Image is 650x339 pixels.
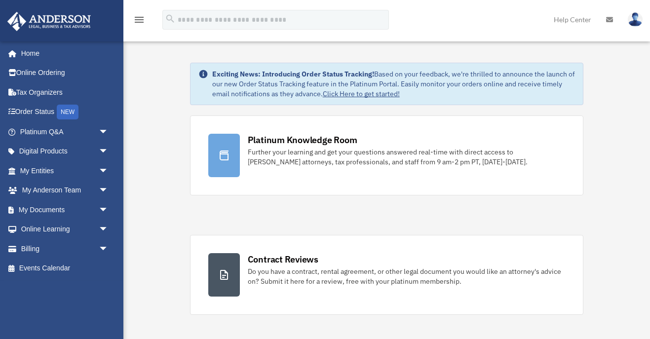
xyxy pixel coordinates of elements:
a: Digital Productsarrow_drop_down [7,142,123,161]
a: Events Calendar [7,259,123,278]
span: arrow_drop_down [99,122,118,142]
a: Platinum Q&Aarrow_drop_down [7,122,123,142]
div: Platinum Knowledge Room [248,134,357,146]
a: Online Learningarrow_drop_down [7,220,123,239]
img: User Pic [628,12,643,27]
span: arrow_drop_down [99,239,118,259]
span: arrow_drop_down [99,181,118,201]
i: search [165,13,176,24]
a: menu [133,17,145,26]
div: Contract Reviews [248,253,318,265]
div: NEW [57,105,78,119]
a: Online Ordering [7,63,123,83]
a: Home [7,43,118,63]
a: My Entitiesarrow_drop_down [7,161,123,181]
span: arrow_drop_down [99,200,118,220]
a: My Documentsarrow_drop_down [7,200,123,220]
i: menu [133,14,145,26]
a: Tax Organizers [7,82,123,102]
span: arrow_drop_down [99,142,118,162]
img: Anderson Advisors Platinum Portal [4,12,94,31]
div: Do you have a contract, rental agreement, or other legal document you would like an attorney's ad... [248,266,566,286]
a: Click Here to get started! [323,89,400,98]
span: arrow_drop_down [99,161,118,181]
a: My Anderson Teamarrow_drop_down [7,181,123,200]
a: Contract Reviews Do you have a contract, rental agreement, or other legal document you would like... [190,235,584,315]
a: Platinum Knowledge Room Further your learning and get your questions answered real-time with dire... [190,115,584,195]
a: Order StatusNEW [7,102,123,122]
strong: Exciting News: Introducing Order Status Tracking! [212,70,374,78]
div: Further your learning and get your questions answered real-time with direct access to [PERSON_NAM... [248,147,566,167]
a: Billingarrow_drop_down [7,239,123,259]
span: arrow_drop_down [99,220,118,240]
div: Based on your feedback, we're thrilled to announce the launch of our new Order Status Tracking fe... [212,69,575,99]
